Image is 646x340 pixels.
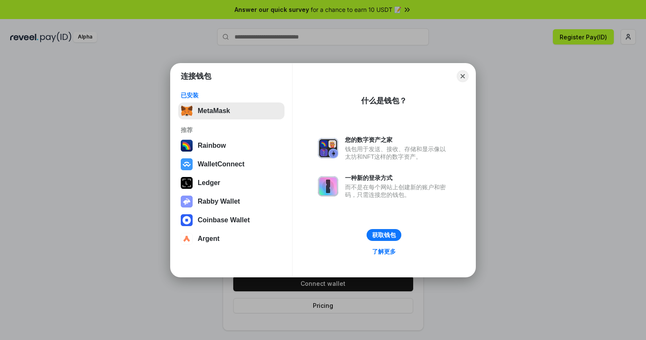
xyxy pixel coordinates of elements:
button: WalletConnect [178,156,284,173]
img: svg+xml,%3Csvg%20width%3D%2228%22%20height%3D%2228%22%20viewBox%3D%220%200%2028%2028%22%20fill%3D... [181,233,193,245]
div: Rabby Wallet [198,198,240,205]
img: svg+xml,%3Csvg%20fill%3D%22none%22%20height%3D%2233%22%20viewBox%3D%220%200%2035%2033%22%20width%... [181,105,193,117]
div: Coinbase Wallet [198,216,250,224]
button: MetaMask [178,102,284,119]
button: Rabby Wallet [178,193,284,210]
img: svg+xml,%3Csvg%20xmlns%3D%22http%3A%2F%2Fwww.w3.org%2F2000%2Fsvg%22%20fill%3D%22none%22%20viewBox... [318,176,338,196]
button: Ledger [178,174,284,191]
button: Close [457,70,469,82]
div: 获取钱包 [372,231,396,239]
div: 什么是钱包？ [361,96,407,106]
img: svg+xml,%3Csvg%20xmlns%3D%22http%3A%2F%2Fwww.w3.org%2F2000%2Fsvg%22%20width%3D%2228%22%20height%3... [181,177,193,189]
div: Argent [198,235,220,243]
div: 已安装 [181,91,282,99]
img: svg+xml,%3Csvg%20width%3D%22120%22%20height%3D%22120%22%20viewBox%3D%220%200%20120%20120%22%20fil... [181,140,193,152]
img: svg+xml,%3Csvg%20xmlns%3D%22http%3A%2F%2Fwww.w3.org%2F2000%2Fsvg%22%20fill%3D%22none%22%20viewBox... [181,196,193,207]
button: Rainbow [178,137,284,154]
div: 推荐 [181,126,282,134]
img: svg+xml,%3Csvg%20width%3D%2228%22%20height%3D%2228%22%20viewBox%3D%220%200%2028%2028%22%20fill%3D... [181,158,193,170]
div: MetaMask [198,107,230,115]
div: 一种新的登录方式 [345,174,450,182]
img: svg+xml,%3Csvg%20xmlns%3D%22http%3A%2F%2Fwww.w3.org%2F2000%2Fsvg%22%20fill%3D%22none%22%20viewBox... [318,138,338,158]
div: 而不是在每个网站上创建新的账户和密码，只需连接您的钱包。 [345,183,450,199]
div: WalletConnect [198,160,245,168]
button: 获取钱包 [367,229,401,241]
button: Argent [178,230,284,247]
h1: 连接钱包 [181,71,211,81]
button: Coinbase Wallet [178,212,284,229]
img: svg+xml,%3Csvg%20width%3D%2228%22%20height%3D%2228%22%20viewBox%3D%220%200%2028%2028%22%20fill%3D... [181,214,193,226]
div: Rainbow [198,142,226,149]
div: Ledger [198,179,220,187]
div: 了解更多 [372,248,396,255]
a: 了解更多 [367,246,401,257]
div: 您的数字资产之家 [345,136,450,144]
div: 钱包用于发送、接收、存储和显示像以太坊和NFT这样的数字资产。 [345,145,450,160]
